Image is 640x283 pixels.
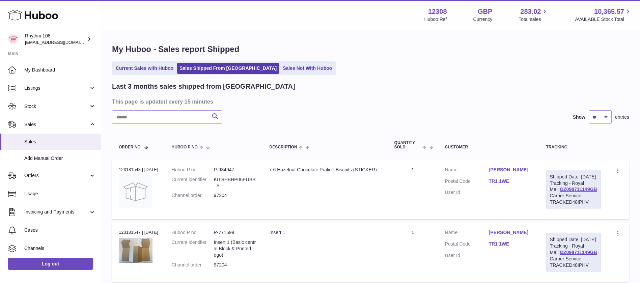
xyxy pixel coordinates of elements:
[445,241,489,249] dt: Postal Code
[270,145,297,149] span: Description
[519,16,549,23] span: Total sales
[445,145,533,149] div: Customer
[24,245,96,252] span: Channels
[550,256,597,268] div: Carrier Service: TRACKED48IPHV
[573,114,585,120] label: Show
[445,229,489,237] dt: Name
[445,167,489,175] dt: Name
[172,192,214,199] dt: Channel order
[575,7,632,23] a: 10,365.57 AVAILABLE Stock Total
[546,233,601,272] div: Tracking - Royal Mail:
[172,229,214,236] dt: Huboo P no
[8,258,93,270] a: Log out
[428,7,447,16] strong: 12308
[550,193,597,205] div: Carrier Service: TRACKED48IPHV
[112,44,629,55] h1: My Huboo - Sales report Shipped
[519,7,549,23] a: 283.02 Total sales
[214,192,256,199] dd: 97204
[24,209,89,215] span: Invoicing and Payments
[119,167,158,173] div: 123181548 | [DATE]
[214,229,256,236] dd: P-771599
[214,167,256,173] dd: P-934947
[24,227,96,233] span: Cases
[119,238,152,263] img: 123081684745102.JPG
[550,174,597,180] div: Shipped Date: [DATE]
[25,39,99,45] span: [EMAIL_ADDRESS][DOMAIN_NAME]
[520,7,541,16] span: 283.02
[445,252,489,259] dt: User Id
[172,145,198,149] span: Huboo P no
[172,262,214,268] dt: Channel order
[560,250,597,255] a: OZ098711149GB
[270,229,381,236] div: Insert 1
[214,262,256,268] dd: 97204
[172,167,214,173] dt: Huboo P no
[394,141,421,149] span: Quantity Sold
[24,103,89,110] span: Stock
[119,175,152,208] img: no-photo.jpg
[24,121,89,128] span: Sales
[270,167,381,173] div: x 6 Hazelnut Chocolate Praline Biscuits (STICKER)
[473,16,493,23] div: Currency
[119,145,141,149] span: Order No
[594,7,624,16] span: 10,365.57
[8,34,18,44] img: orders@rhythm108.com
[489,229,533,236] a: [PERSON_NAME]
[489,241,533,247] a: TR1 1WE
[112,82,295,91] h2: Last 3 months sales shipped from [GEOGRAPHIC_DATA]
[24,191,96,197] span: Usage
[489,178,533,185] a: TR1 1WE
[24,155,96,162] span: Add Manual Order
[24,139,96,145] span: Sales
[119,229,158,235] div: 123181547 | [DATE]
[25,33,86,46] div: Rhythm 108
[280,63,334,74] a: Sales Not With Huboo
[445,189,489,196] dt: User Id
[478,7,492,16] strong: GBP
[172,239,214,258] dt: Current identifier
[388,223,438,282] td: 1
[113,63,176,74] a: Current Sales with Huboo
[489,167,533,173] a: [PERSON_NAME]
[615,114,629,120] span: entries
[24,172,89,179] span: Orders
[172,176,214,189] dt: Current identifier
[575,16,632,23] span: AVAILABLE Stock Total
[177,63,279,74] a: Sales Shipped From [GEOGRAPHIC_DATA]
[214,176,256,189] dd: KITSHBHP06EUBB_S
[550,236,597,243] div: Shipped Date: [DATE]
[112,98,628,105] h3: This page is updated every 15 minutes
[424,16,447,23] div: Huboo Ref
[445,178,489,186] dt: Postal Code
[388,160,438,219] td: 1
[560,187,597,192] a: OZ098711149GB
[546,145,601,149] div: Tracking
[24,67,96,73] span: My Dashboard
[214,239,256,258] dd: Insert 1 (Basic central Block & Printed logo)
[546,170,601,209] div: Tracking - Royal Mail:
[24,85,89,91] span: Listings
